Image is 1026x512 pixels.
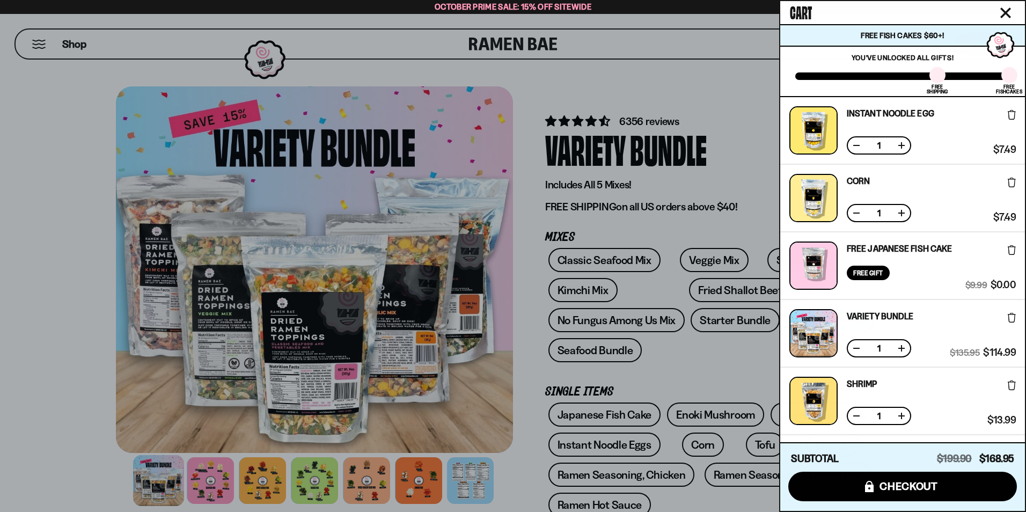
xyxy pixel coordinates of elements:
span: $7.49 [993,213,1016,222]
a: Shrimp [847,379,877,388]
span: $13.99 [987,415,1016,425]
span: Cart [790,1,812,22]
span: Free Fish Cakes $60+! [861,31,944,40]
span: checkout [880,480,938,492]
h4: Subtotal [791,454,839,464]
span: $7.49 [993,145,1016,155]
div: Free Fishcakes [996,84,1022,94]
span: 1 [870,209,888,217]
span: 1 [870,344,888,353]
button: Close cart [998,5,1014,21]
span: 1 [870,141,888,150]
span: $9.99 [965,280,987,290]
p: You've unlocked all gifts! [795,53,1010,62]
span: $135.95 [950,348,979,357]
a: Instant Noodle Egg [847,109,934,118]
a: Free Japanese Fish Cake [847,244,952,253]
span: $168.95 [979,452,1014,465]
span: October Prime Sale: 15% off Sitewide [435,2,591,12]
span: 1 [870,412,888,420]
a: Corn [847,177,870,185]
div: Free Shipping [927,84,948,94]
a: Variety Bundle [847,312,913,320]
span: $114.99 [983,348,1016,357]
div: Free Gift [847,266,890,280]
span: $0.00 [991,280,1016,290]
button: checkout [788,472,1017,501]
span: $199.90 [937,452,972,465]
